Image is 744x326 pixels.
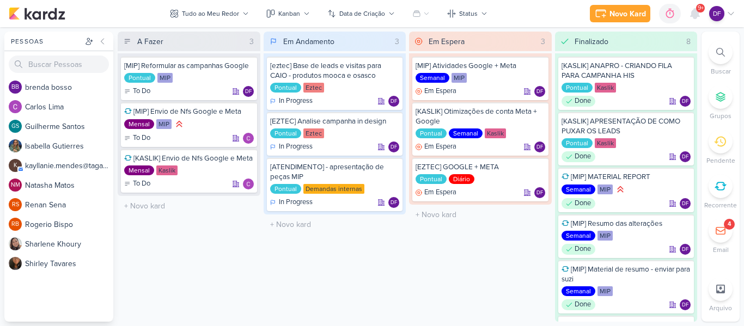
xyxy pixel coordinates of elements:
[680,96,691,107] div: Diego Freitas
[25,258,113,269] div: S h i r l e y T a v a r e s
[279,96,313,107] p: In Progress
[562,61,691,81] div: [KASLIK] ANAPRO - CRIANDO FILA PARA CAMPANHA HIS
[536,89,543,95] p: DF
[391,145,397,150] p: DF
[575,36,608,47] div: Finalizado
[14,163,17,169] p: k
[562,286,595,296] div: Semanal
[416,107,545,126] div: [KASLIK] Otimizações de conta Meta + Google
[411,207,550,223] input: + Novo kard
[680,96,691,107] div: Responsável: Diego Freitas
[243,133,254,144] div: Responsável: Carlos Lima
[698,4,704,13] span: 9+
[615,184,626,195] div: Prioridade Alta
[270,184,301,194] div: Pontual
[243,86,254,97] div: Responsável: Diego Freitas
[270,162,400,182] div: [ATENDIMENTO] - apresentação de peças MIP
[270,116,400,126] div: [EZTEC] Analise campanha in design
[424,86,456,97] p: Em Espera
[595,138,616,148] div: Kaslik
[534,86,545,97] div: Diego Freitas
[279,197,313,208] p: In Progress
[9,56,109,73] input: Buscar Pessoas
[562,198,595,209] div: Done
[124,179,150,189] div: To Do
[575,198,591,209] p: Done
[416,128,447,138] div: Pontual
[680,198,691,209] div: Responsável: Diego Freitas
[388,96,399,107] div: Diego Freitas
[12,202,19,208] p: RS
[270,83,301,93] div: Pontual
[562,184,595,194] div: Semanal
[156,119,172,129] div: MIP
[25,180,113,191] div: N a t a s h a M a t o s
[270,96,313,107] div: In Progress
[243,179,254,189] div: Responsável: Carlos Lima
[534,142,545,152] div: Diego Freitas
[120,198,258,214] input: + Novo kard
[283,36,334,47] div: Em Andamento
[597,231,613,241] div: MIP
[270,197,313,208] div: In Progress
[124,73,155,83] div: Pontual
[9,159,22,172] div: kayllanie.mendes@tagawa-mail.com.br
[597,286,613,296] div: MIP
[416,61,545,71] div: [MIP] Atividades Google + Meta
[682,99,688,104] p: DF
[9,257,22,270] img: Shirley Tavares
[25,82,113,93] div: b r e n d a b o s s o
[562,151,595,162] div: Done
[575,299,591,310] p: Done
[303,128,324,138] div: Eztec
[9,120,22,133] div: Guilherme Santos
[11,124,19,130] p: GS
[388,142,399,152] div: Diego Freitas
[536,145,543,150] p: DF
[424,142,456,152] p: Em Espera
[562,172,691,182] div: [MIP] MATERIAL REPORT
[562,138,593,148] div: Pontual
[124,107,254,116] div: [MIP] Envio de Nfs Google e Meta
[534,142,545,152] div: Responsável: Diego Freitas
[25,121,113,132] div: G u i l h e r m e S a n t o s
[575,96,591,107] p: Done
[391,200,397,206] p: DF
[590,5,650,22] button: Novo Kard
[266,217,404,232] input: + Novo kard
[485,128,506,138] div: Kaslik
[562,83,593,93] div: Pontual
[388,197,399,208] div: Responsável: Diego Freitas
[706,156,735,165] p: Pendente
[124,165,154,175] div: Mensal
[11,84,19,90] p: bb
[536,190,543,196] p: DF
[9,7,65,20] img: kardz.app
[534,187,545,198] div: Diego Freitas
[245,36,258,47] div: 3
[682,201,688,207] p: DF
[243,86,254,97] div: Diego Freitas
[270,128,301,138] div: Pontual
[562,96,595,107] div: Done
[682,247,688,253] p: DF
[174,119,185,130] div: Prioridade Alta
[391,99,397,104] p: DF
[9,100,22,113] img: Carlos Lima
[416,174,447,184] div: Pontual
[391,36,404,47] div: 3
[562,219,691,229] div: [MIP] Resumo das alterações
[243,133,254,144] img: Carlos Lima
[133,133,150,144] p: To Do
[429,36,465,47] div: Em Espera
[609,8,646,20] div: Novo Kard
[709,6,724,21] div: Diego Freitas
[575,151,591,162] p: Done
[133,86,150,97] p: To Do
[595,83,616,93] div: Kaslik
[536,36,550,47] div: 3
[124,61,254,71] div: [MIP] Reformular as campanhas Google
[11,222,19,227] p: RB
[124,86,150,97] div: To Do
[680,151,691,162] div: Responsável: Diego Freitas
